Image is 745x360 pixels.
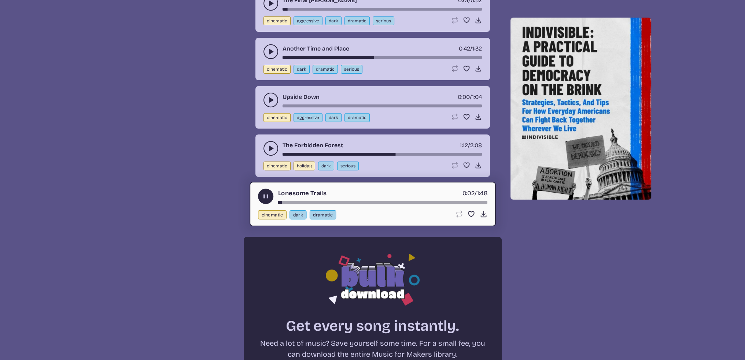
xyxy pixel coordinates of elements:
[458,93,482,101] div: /
[472,93,482,100] span: 1:04
[294,113,322,122] button: aggressive
[263,44,278,59] button: play-pause toggle
[459,45,470,52] span: timer
[313,65,338,74] button: dramatic
[283,56,482,59] div: song-time-bar
[463,16,470,24] button: Favorite
[309,210,336,219] button: dramatic
[294,162,315,170] button: holiday
[263,162,291,170] button: cinematic
[283,44,349,53] a: Another Time and Place
[344,16,370,25] button: dramatic
[263,113,291,122] button: cinematic
[462,189,487,198] div: /
[289,210,306,219] button: dark
[278,189,326,198] a: Lonesome Trails
[318,162,334,170] button: dark
[460,141,482,150] div: /
[337,162,359,170] button: serious
[451,162,458,169] button: Loop
[344,113,370,122] button: dramatic
[263,141,278,156] button: play-pause toggle
[283,8,482,11] div: song-time-bar
[294,65,310,74] button: dark
[325,16,342,25] button: dark
[283,153,482,156] div: song-time-bar
[258,189,273,204] button: play-pause toggle
[460,142,468,149] span: timer
[459,44,482,53] div: /
[467,210,475,218] button: Favorite
[510,18,651,200] img: Help save our democracy!
[462,189,475,197] span: timer
[263,93,278,107] button: play-pause toggle
[258,210,287,219] button: cinematic
[257,317,488,335] h2: Get every song instantly.
[451,65,458,72] button: Loop
[472,45,482,52] span: 1:32
[341,65,362,74] button: serious
[283,104,482,107] div: song-time-bar
[458,93,470,100] span: timer
[263,16,291,25] button: cinematic
[451,113,458,120] button: Loop
[463,113,470,120] button: Favorite
[278,201,487,204] div: song-time-bar
[477,189,487,197] span: 1:48
[326,252,420,305] img: Bulk download
[294,16,322,25] button: aggressive
[463,162,470,169] button: Favorite
[257,338,488,360] p: Need a lot of music? Save yourself some time. For a small fee, you can download the entire Music ...
[283,141,343,150] a: The Forbidden Forest
[325,113,342,122] button: dark
[451,16,458,24] button: Loop
[373,16,394,25] button: serious
[263,65,291,74] button: cinematic
[470,142,482,149] span: 2:08
[463,65,470,72] button: Favorite
[283,93,320,101] a: Upside Down
[455,210,462,218] button: Loop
